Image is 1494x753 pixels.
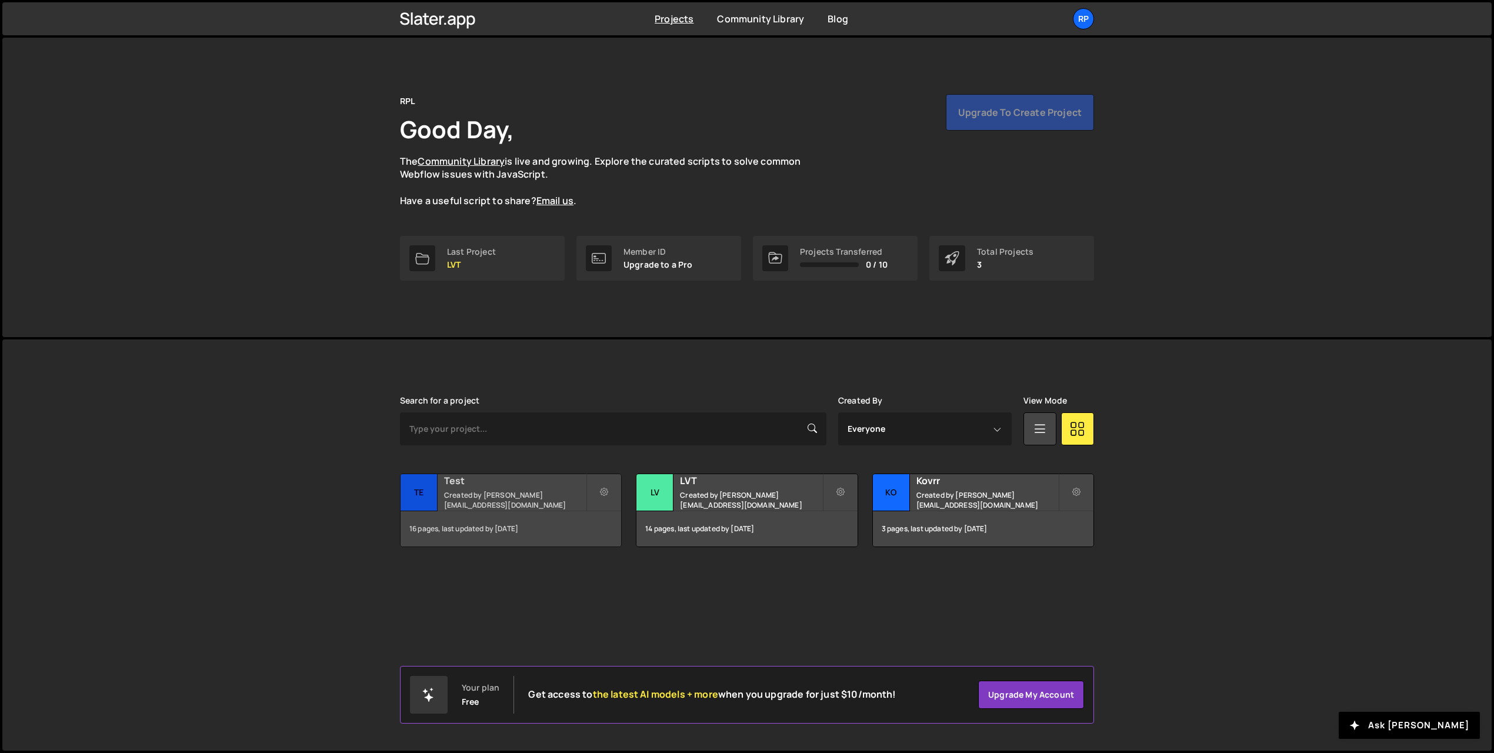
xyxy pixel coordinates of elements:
[916,490,1058,510] small: Created by [PERSON_NAME][EMAIL_ADDRESS][DOMAIN_NAME]
[400,412,826,445] input: Type your project...
[1073,8,1094,29] a: RP
[977,260,1033,269] p: 3
[400,155,823,208] p: The is live and growing. Explore the curated scripts to solve common Webflow issues with JavaScri...
[872,474,1094,547] a: Ko Kovrr Created by [PERSON_NAME][EMAIL_ADDRESS][DOMAIN_NAME] 3 pages, last updated by [DATE]
[655,12,693,25] a: Projects
[400,474,622,547] a: Te Test Created by [PERSON_NAME][EMAIL_ADDRESS][DOMAIN_NAME] 16 pages, last updated by [DATE]
[623,247,693,256] div: Member ID
[916,474,1058,487] h2: Kovrr
[1023,396,1067,405] label: View Mode
[447,260,496,269] p: LVT
[400,236,565,281] a: Last Project LVT
[1339,712,1480,739] button: Ask [PERSON_NAME]
[447,247,496,256] div: Last Project
[978,681,1084,709] a: Upgrade my account
[680,474,822,487] h2: LVT
[636,474,673,511] div: LV
[800,247,888,256] div: Projects Transferred
[636,511,857,547] div: 14 pages, last updated by [DATE]
[873,511,1093,547] div: 3 pages, last updated by [DATE]
[528,689,896,700] h2: Get access to when you upgrade for just $10/month!
[828,12,848,25] a: Blog
[977,247,1033,256] div: Total Projects
[536,194,573,207] a: Email us
[444,490,586,510] small: Created by [PERSON_NAME][EMAIL_ADDRESS][DOMAIN_NAME]
[623,260,693,269] p: Upgrade to a Pro
[400,396,479,405] label: Search for a project
[717,12,804,25] a: Community Library
[462,697,479,707] div: Free
[838,396,883,405] label: Created By
[401,511,621,547] div: 16 pages, last updated by [DATE]
[462,683,499,692] div: Your plan
[680,490,822,510] small: Created by [PERSON_NAME][EMAIL_ADDRESS][DOMAIN_NAME]
[401,474,438,511] div: Te
[444,474,586,487] h2: Test
[866,260,888,269] span: 0 / 10
[418,155,505,168] a: Community Library
[636,474,858,547] a: LV LVT Created by [PERSON_NAME][EMAIL_ADDRESS][DOMAIN_NAME] 14 pages, last updated by [DATE]
[400,113,514,145] h1: Good Day,
[400,94,415,108] div: RPL
[873,474,910,511] div: Ko
[593,688,718,701] span: the latest AI models + more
